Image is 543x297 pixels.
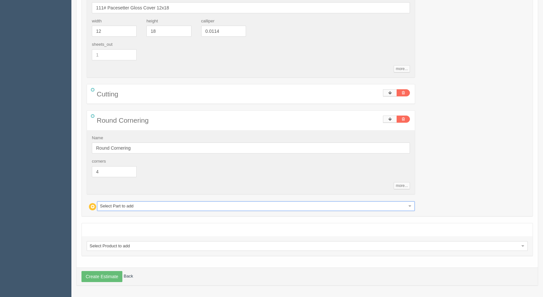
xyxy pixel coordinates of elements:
[92,42,113,48] label: sheets_out
[97,117,149,124] span: Round Cornering
[97,201,415,211] a: Select Part to add
[81,271,122,282] button: Create Estimate
[92,142,410,154] input: Name
[100,202,406,211] span: Select Part to add
[92,2,410,13] input: Name
[201,18,215,24] label: calliper
[97,90,118,98] span: Cutting
[146,18,158,24] label: height
[87,241,528,251] a: Select Product to add
[92,49,137,60] input: 1
[394,65,410,72] a: more...
[394,182,410,189] a: more...
[92,158,106,165] label: corners
[90,241,519,251] span: Select Product to add
[92,18,102,24] label: width
[92,135,103,141] label: Name
[124,274,133,278] a: Back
